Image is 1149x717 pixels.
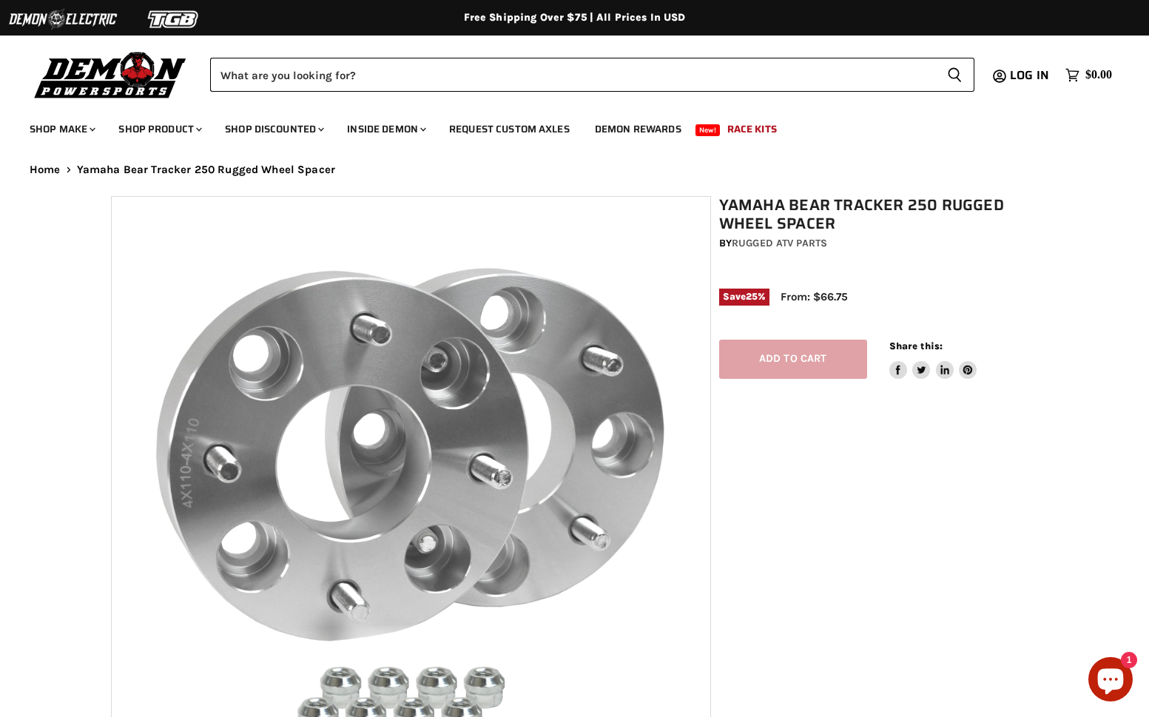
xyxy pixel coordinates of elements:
h1: Yamaha Bear Tracker 250 Rugged Wheel Spacer [719,196,1046,233]
span: Yamaha Bear Tracker 250 Rugged Wheel Spacer [77,164,335,176]
a: Shop Make [18,114,104,144]
span: Save % [719,289,769,305]
a: Shop Discounted [214,114,333,144]
a: Inside Demon [336,114,435,144]
img: Demon Electric Logo 2 [7,5,118,33]
a: Home [30,164,61,176]
button: Search [935,58,974,92]
span: $0.00 [1085,68,1112,82]
a: Race Kits [716,114,788,144]
inbox-online-store-chat: Shopify online store chat [1084,657,1137,705]
a: $0.00 [1058,64,1119,86]
span: From: $66.75 [781,290,848,303]
span: 25 [746,291,758,302]
a: Demon Rewards [584,114,693,144]
a: Shop Product [107,114,211,144]
aside: Share this: [889,340,977,379]
span: New! [695,124,721,136]
img: Demon Powersports [30,48,192,101]
a: Request Custom Axles [438,114,581,144]
input: Search [210,58,935,92]
span: Log in [1010,66,1049,84]
img: TGB Logo 2 [118,5,229,33]
ul: Main menu [18,108,1108,144]
span: Share this: [889,340,943,351]
div: by [719,235,1046,252]
a: Log in [1003,69,1058,82]
form: Product [210,58,974,92]
a: Rugged ATV Parts [732,237,827,249]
